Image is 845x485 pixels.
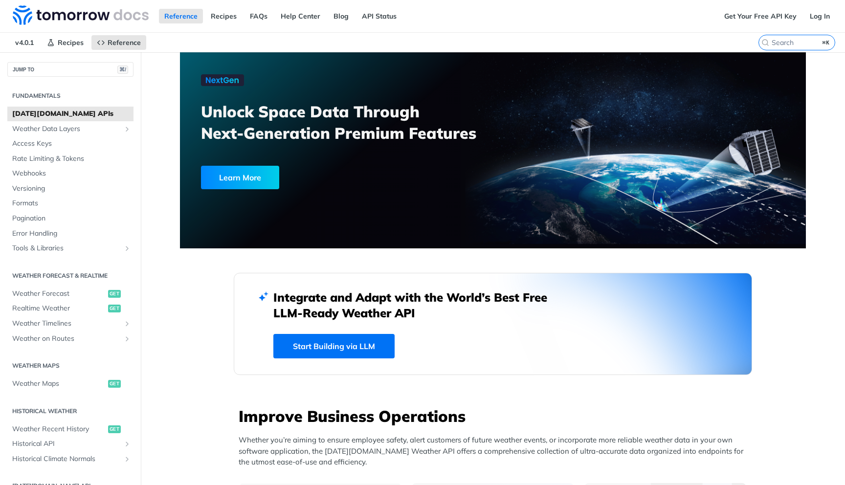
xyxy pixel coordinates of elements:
[123,244,131,252] button: Show subpages for Tools & Libraries
[205,9,242,23] a: Recipes
[108,305,121,312] span: get
[804,9,835,23] a: Log In
[123,440,131,448] button: Show subpages for Historical API
[12,214,131,223] span: Pagination
[7,407,133,416] h2: Historical Weather
[12,184,131,194] span: Versioning
[7,452,133,466] a: Historical Climate NormalsShow subpages for Historical Climate Normals
[761,39,769,46] svg: Search
[12,379,106,389] span: Weather Maps
[12,424,106,434] span: Weather Recent History
[12,139,131,149] span: Access Keys
[275,9,326,23] a: Help Center
[7,376,133,391] a: Weather Mapsget
[159,9,203,23] a: Reference
[356,9,402,23] a: API Status
[58,38,84,47] span: Recipes
[7,422,133,437] a: Weather Recent Historyget
[10,35,39,50] span: v4.0.1
[12,198,131,208] span: Formats
[7,181,133,196] a: Versioning
[7,136,133,151] a: Access Keys
[820,38,832,47] kbd: ⌘K
[7,316,133,331] a: Weather TimelinesShow subpages for Weather Timelines
[7,62,133,77] button: JUMP TO⌘/
[42,35,89,50] a: Recipes
[7,287,133,301] a: Weather Forecastget
[12,229,131,239] span: Error Handling
[12,319,121,329] span: Weather Timelines
[201,166,443,189] a: Learn More
[7,241,133,256] a: Tools & LibrariesShow subpages for Tools & Libraries
[7,196,133,211] a: Formats
[239,405,752,427] h3: Improve Business Operations
[273,289,562,321] h2: Integrate and Adapt with the World’s Best Free LLM-Ready Weather API
[7,226,133,241] a: Error Handling
[201,101,504,144] h3: Unlock Space Data Through Next-Generation Premium Features
[12,124,121,134] span: Weather Data Layers
[12,334,121,344] span: Weather on Routes
[7,107,133,121] a: [DATE][DOMAIN_NAME] APIs
[117,66,128,74] span: ⌘/
[108,380,121,388] span: get
[123,320,131,328] button: Show subpages for Weather Timelines
[108,425,121,433] span: get
[12,154,131,164] span: Rate Limiting & Tokens
[719,9,802,23] a: Get Your Free API Key
[108,38,141,47] span: Reference
[201,166,279,189] div: Learn More
[7,331,133,346] a: Weather on RoutesShow subpages for Weather on Routes
[12,169,131,178] span: Webhooks
[7,122,133,136] a: Weather Data LayersShow subpages for Weather Data Layers
[7,361,133,370] h2: Weather Maps
[108,290,121,298] span: get
[239,435,752,468] p: Whether you’re aiming to ensure employee safety, alert customers of future weather events, or inc...
[7,211,133,226] a: Pagination
[12,109,131,119] span: [DATE][DOMAIN_NAME] APIs
[7,271,133,280] h2: Weather Forecast & realtime
[91,35,146,50] a: Reference
[12,304,106,313] span: Realtime Weather
[7,166,133,181] a: Webhooks
[7,152,133,166] a: Rate Limiting & Tokens
[123,455,131,463] button: Show subpages for Historical Climate Normals
[7,437,133,451] a: Historical APIShow subpages for Historical API
[273,334,395,358] a: Start Building via LLM
[245,9,273,23] a: FAQs
[12,454,121,464] span: Historical Climate Normals
[7,91,133,100] h2: Fundamentals
[123,335,131,343] button: Show subpages for Weather on Routes
[12,243,121,253] span: Tools & Libraries
[12,439,121,449] span: Historical API
[7,301,133,316] a: Realtime Weatherget
[123,125,131,133] button: Show subpages for Weather Data Layers
[13,5,149,25] img: Tomorrow.io Weather API Docs
[201,74,244,86] img: NextGen
[12,289,106,299] span: Weather Forecast
[328,9,354,23] a: Blog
